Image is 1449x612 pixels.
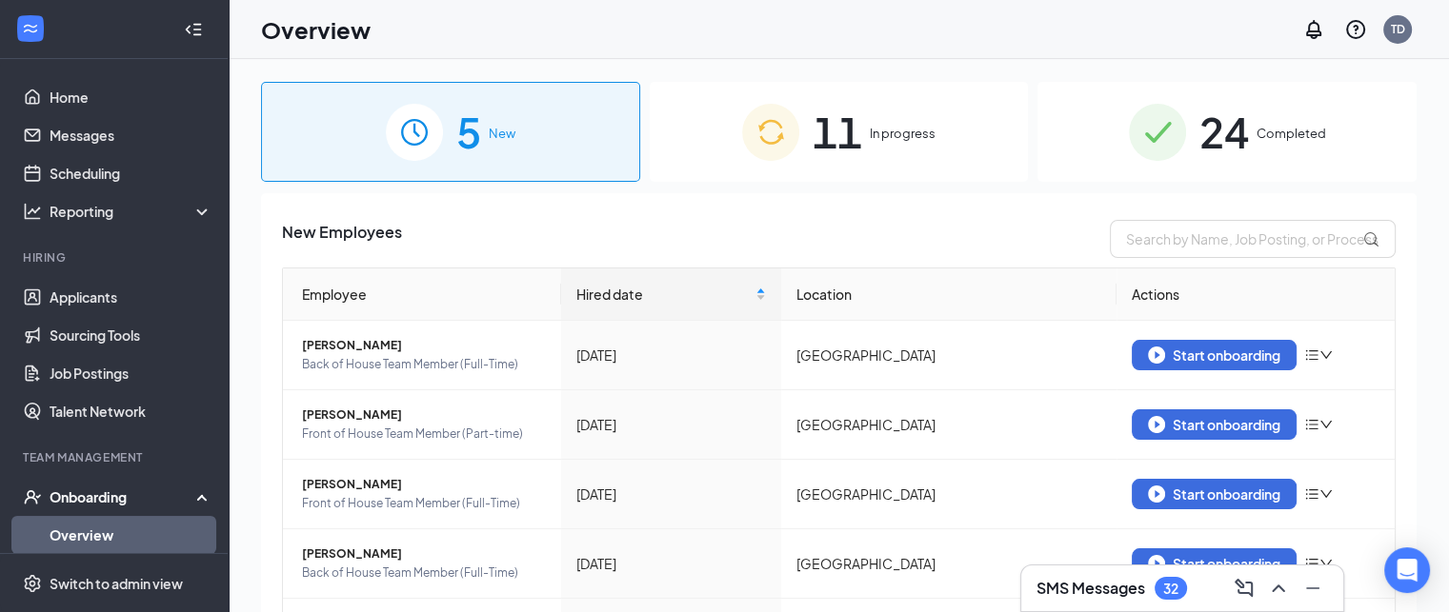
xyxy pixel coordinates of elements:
span: In progress [870,124,936,143]
a: Overview [50,516,212,554]
svg: Collapse [184,20,203,39]
div: [DATE] [576,553,766,574]
div: Hiring [23,249,209,266]
div: Start onboarding [1148,416,1280,433]
span: bars [1304,347,1319,363]
div: Switch to admin view [50,574,183,593]
svg: WorkstreamLogo [21,19,40,38]
div: Team Management [23,449,209,465]
span: down [1319,557,1333,570]
div: TD [1391,21,1405,37]
a: Home [50,78,212,116]
svg: QuestionInfo [1344,18,1367,41]
th: Employee [283,268,561,321]
div: 32 [1163,581,1178,597]
a: Messages [50,116,212,154]
button: Start onboarding [1132,340,1297,370]
span: New [489,124,515,143]
span: New Employees [282,220,402,258]
div: Open Intercom Messenger [1384,547,1430,593]
div: Start onboarding [1148,485,1280,503]
button: Start onboarding [1132,548,1297,579]
input: Search by Name, Job Posting, or Process [1110,220,1396,258]
span: down [1319,348,1333,362]
span: 5 [456,99,481,165]
th: Actions [1117,268,1395,321]
div: [DATE] [576,484,766,504]
svg: ComposeMessage [1233,577,1256,600]
span: down [1319,418,1333,431]
td: [GEOGRAPHIC_DATA] [781,460,1117,529]
span: Front of House Team Member (Full-Time) [302,494,546,513]
span: Back of House Team Member (Full-Time) [302,563,546,582]
span: down [1319,487,1333,501]
span: [PERSON_NAME] [302,544,546,563]
td: [GEOGRAPHIC_DATA] [781,390,1117,460]
svg: Minimize [1301,577,1324,600]
td: [GEOGRAPHIC_DATA] [781,321,1117,390]
a: Sourcing Tools [50,316,212,354]
span: bars [1304,556,1319,571]
div: Onboarding [50,487,196,506]
svg: ChevronUp [1267,577,1290,600]
button: ComposeMessage [1229,573,1259,603]
div: Start onboarding [1148,346,1280,364]
span: 24 [1199,99,1249,165]
span: [PERSON_NAME] [302,336,546,355]
span: bars [1304,417,1319,432]
svg: Analysis [23,202,42,221]
td: [GEOGRAPHIC_DATA] [781,529,1117,599]
svg: Settings [23,574,42,593]
div: Start onboarding [1148,555,1280,572]
span: Back of House Team Member (Full-Time) [302,355,546,374]
span: Front of House Team Member (Part-time) [302,424,546,444]
svg: Notifications [1302,18,1325,41]
span: 11 [813,99,862,165]
div: [DATE] [576,414,766,435]
span: Completed [1257,124,1326,143]
h1: Overview [261,13,371,46]
svg: UserCheck [23,487,42,506]
a: Job Postings [50,354,212,392]
span: [PERSON_NAME] [302,475,546,494]
span: Hired date [576,284,752,305]
th: Location [781,268,1117,321]
button: Start onboarding [1132,409,1297,440]
a: Applicants [50,278,212,316]
a: Scheduling [50,154,212,192]
div: Reporting [50,202,213,221]
button: Start onboarding [1132,479,1297,509]
span: bars [1304,486,1319,502]
h3: SMS Messages [1036,578,1145,599]
span: [PERSON_NAME] [302,405,546,424]
a: Talent Network [50,392,212,430]
button: ChevronUp [1263,573,1294,603]
button: Minimize [1298,573,1328,603]
div: [DATE] [576,345,766,365]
